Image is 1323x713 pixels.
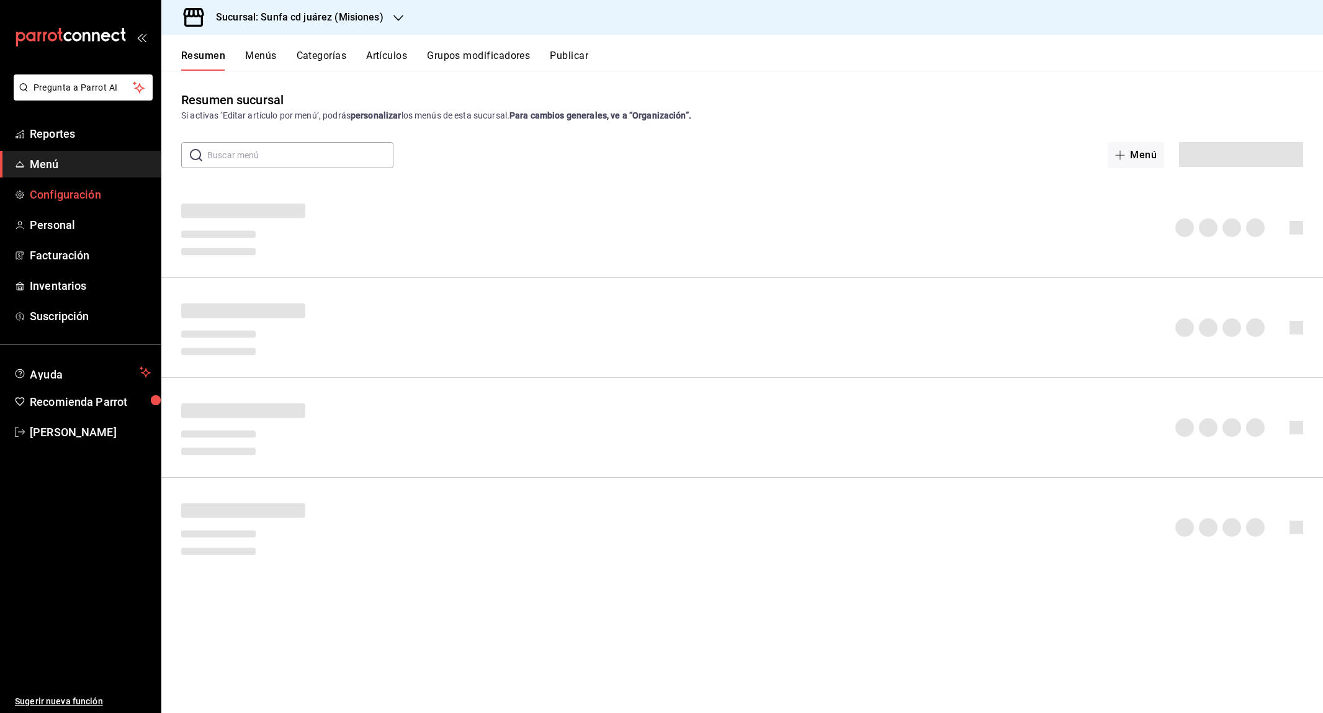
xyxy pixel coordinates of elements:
button: open_drawer_menu [137,32,146,42]
span: Suscripción [30,308,151,325]
button: Grupos modificadores [427,50,530,71]
span: Recomienda Parrot [30,393,151,410]
button: Pregunta a Parrot AI [14,74,153,101]
span: [PERSON_NAME] [30,424,151,441]
button: Artículos [366,50,407,71]
button: Resumen [181,50,225,71]
span: Reportes [30,125,151,142]
span: Inventarios [30,277,151,294]
input: Buscar menú [207,143,393,168]
button: Menús [245,50,276,71]
button: Publicar [550,50,588,71]
span: Configuración [30,186,151,203]
strong: Para cambios generales, ve a “Organización”. [509,110,691,120]
span: Ayuda [30,365,135,380]
button: Menú [1108,142,1164,168]
div: Si activas ‘Editar artículo por menú’, podrás los menús de esta sucursal. [181,109,1303,122]
div: navigation tabs [181,50,1323,71]
span: Pregunta a Parrot AI [34,81,133,94]
span: Facturación [30,247,151,264]
h3: Sucursal: Sunfa cd juárez (Misiones) [206,10,383,25]
div: Resumen sucursal [181,91,284,109]
span: Personal [30,217,151,233]
strong: personalizar [351,110,401,120]
button: Categorías [297,50,347,71]
a: Pregunta a Parrot AI [9,90,153,103]
span: Menú [30,156,151,173]
span: Sugerir nueva función [15,695,151,708]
